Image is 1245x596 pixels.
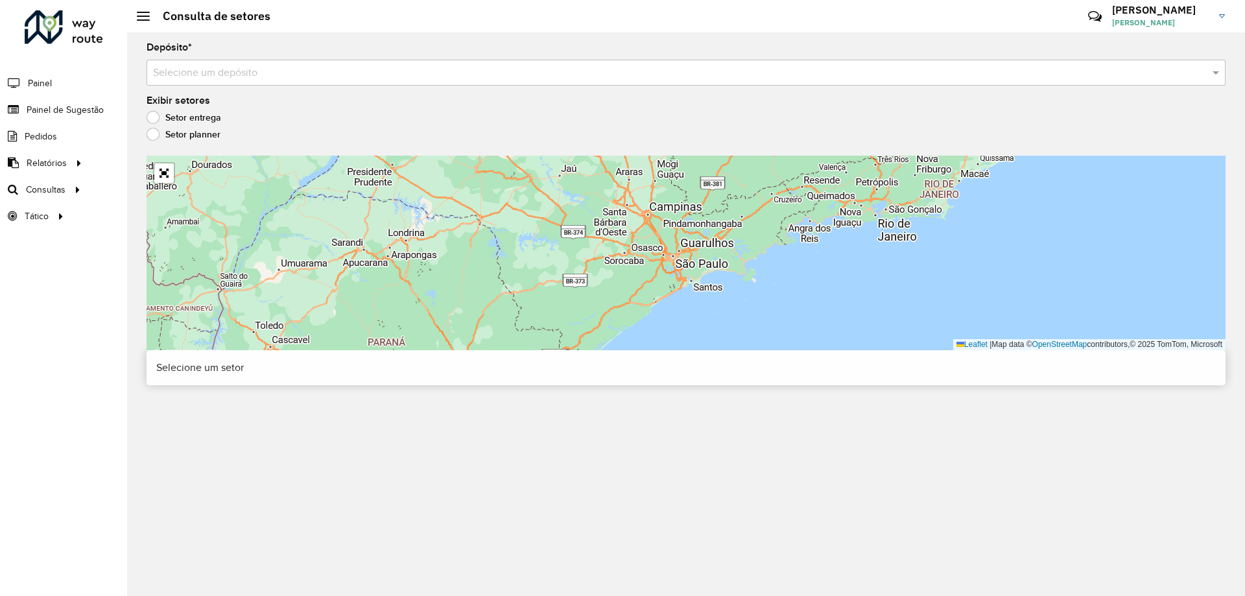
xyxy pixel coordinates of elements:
span: [PERSON_NAME] [1112,17,1209,29]
a: OpenStreetMap [1032,340,1087,349]
span: Consultas [26,183,65,197]
label: Depósito [147,40,192,55]
span: Pedidos [25,130,57,143]
a: Contato Rápido [1081,3,1109,30]
label: Exibir setores [147,93,210,108]
label: Setor planner [147,128,220,141]
a: Abrir mapa em tela cheia [154,163,174,183]
span: Relatórios [27,156,67,170]
div: Selecione um setor [147,350,1226,385]
h2: Consulta de setores [150,9,270,23]
span: Painel de Sugestão [27,103,104,117]
span: Tático [25,209,49,223]
h3: [PERSON_NAME] [1112,4,1209,16]
span: Painel [28,77,52,90]
div: Map data © contributors,© 2025 TomTom, Microsoft [953,339,1226,350]
a: Leaflet [956,340,988,349]
label: Setor entrega [147,111,221,124]
span: | [990,340,991,349]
